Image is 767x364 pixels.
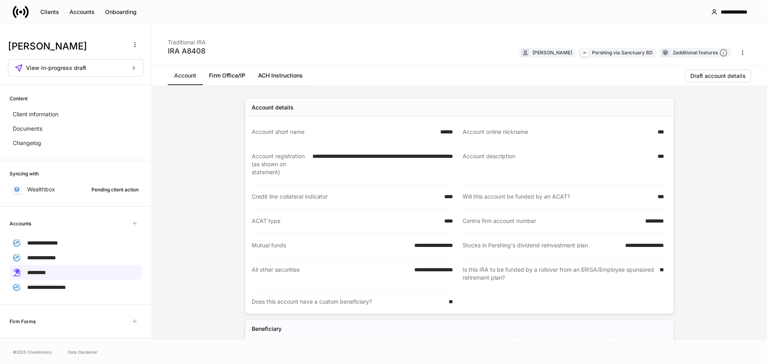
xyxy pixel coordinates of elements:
a: Changelog [10,136,142,150]
div: Pershing via Sanctuary BD [592,49,653,56]
a: Client information [10,107,142,121]
div: Does this account have a custom beneficiary? [252,298,444,306]
a: Data Disclaimer [68,349,97,355]
p: Wealthbox [27,185,55,193]
div: Traditional IRA [168,34,206,46]
button: Clients [35,6,64,18]
div: Mutual funds [252,241,409,249]
div: Onboarding [105,9,137,15]
div: Account description [463,152,653,176]
div: [PERSON_NAME] [533,49,572,56]
div: ACAT type [252,217,439,225]
span: View in-progress draft [26,65,86,71]
div: Clients [40,9,59,15]
h3: [PERSON_NAME] [8,40,123,53]
button: Onboarding [100,6,142,18]
div: Will this account be funded by an ACAT? [463,193,653,201]
p: Documents [13,125,42,133]
span: © 2025 OneAdvisory [13,349,52,355]
p: Client information [13,110,58,118]
a: Firm Office/IP [203,66,252,85]
div: Account short name [252,128,435,136]
a: Documents [10,121,142,136]
div: Credit line collateral indicator [252,193,439,201]
h6: Syncing with [10,170,39,177]
h5: Beneficiary [252,325,282,333]
button: Draft account details [685,70,751,82]
div: IRA A8408 [168,46,206,56]
button: Accounts [64,6,100,18]
span: Unavailable with outstanding requests for information [127,216,142,231]
span: Unavailable with outstanding requests for information [127,314,142,328]
div: Pending client action [91,186,139,193]
div: All other securities [252,266,409,281]
h6: Firm Forms [10,318,36,325]
a: Account [168,66,203,85]
a: WealthboxPending client action [10,182,142,197]
div: Draft account details [690,73,746,79]
button: View in-progress draft [8,59,143,77]
h6: Content [10,95,28,102]
div: Account details [252,103,294,111]
div: Account registration (as shown on statement) [252,152,308,176]
div: Account online nickname [463,128,653,136]
div: Is this IRA to be funded by a rollover from an ERISA/Employee sponsored retirement plan? [463,266,655,282]
div: Contra firm account number [463,217,640,225]
div: Stocks in Pershing's dividend reinvestment plan [463,241,620,249]
a: ACH Instructions [252,66,309,85]
h6: Accounts [10,220,31,227]
p: Changelog [13,139,41,147]
div: 2 additional features [673,49,727,57]
div: Accounts [70,9,95,15]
